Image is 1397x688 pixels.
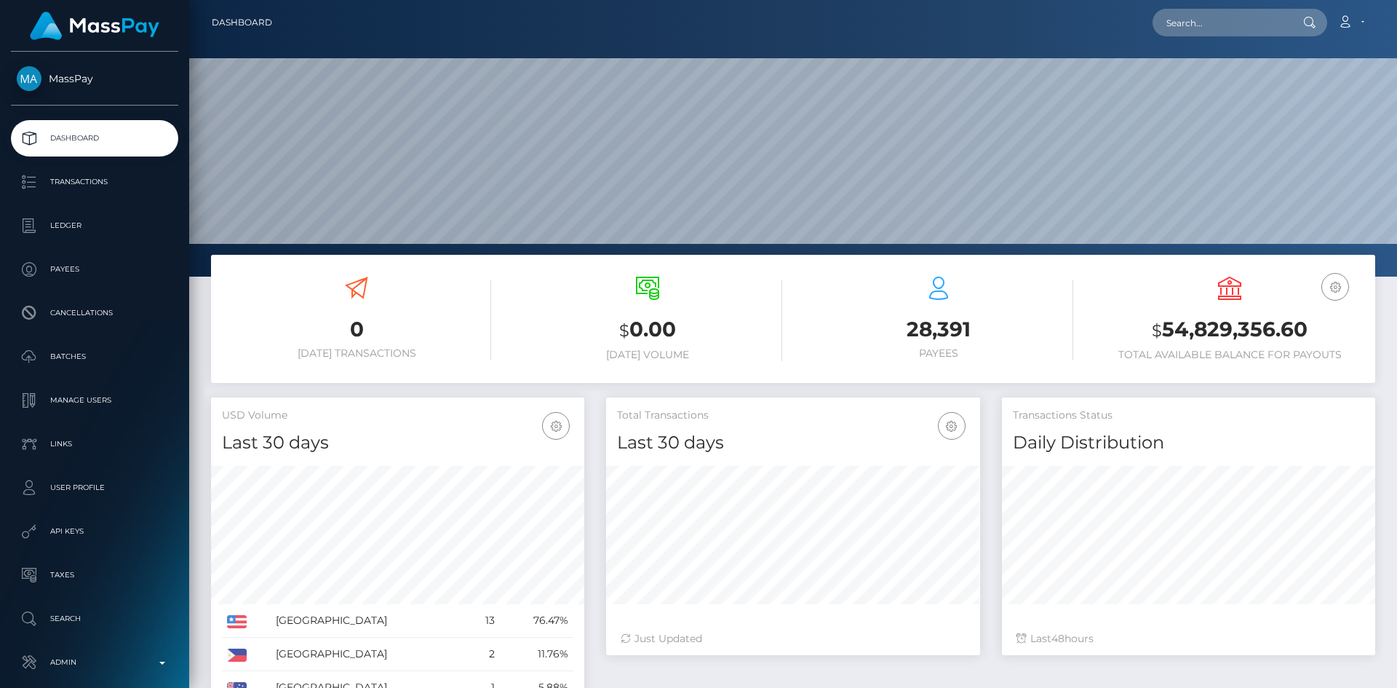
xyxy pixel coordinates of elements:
[271,604,469,638] td: [GEOGRAPHIC_DATA]
[11,251,178,288] a: Payees
[17,521,172,542] p: API Keys
[11,382,178,419] a: Manage Users
[1095,315,1364,345] h3: 54,829,356.60
[11,557,178,593] a: Taxes
[17,346,172,368] p: Batches
[1095,349,1364,361] h6: Total Available Balance for Payouts
[11,513,178,550] a: API Keys
[17,652,172,673] p: Admin
[11,207,178,244] a: Ledger
[222,430,573,456] h4: Last 30 days
[617,430,968,456] h4: Last 30 days
[804,347,1073,360] h6: Payees
[212,7,272,38] a: Dashboard
[11,295,178,331] a: Cancellations
[17,258,172,280] p: Payees
[1016,631,1361,647] div: Last hours
[30,12,159,40] img: MassPay Logo
[17,390,172,411] p: Manage Users
[617,408,968,423] h5: Total Transactions
[17,564,172,586] p: Taxes
[804,315,1073,344] h3: 28,391
[1152,320,1162,341] small: $
[11,426,178,462] a: Links
[17,608,172,630] p: Search
[500,638,573,671] td: 11.76%
[222,347,491,360] h6: [DATE] Transactions
[11,644,178,681] a: Admin
[468,638,500,671] td: 2
[11,164,178,200] a: Transactions
[222,408,573,423] h5: USD Volume
[17,215,172,237] p: Ledger
[1013,408,1364,423] h5: Transactions Status
[513,315,782,345] h3: 0.00
[222,315,491,344] h3: 0
[11,120,178,157] a: Dashboard
[1153,9,1289,36] input: Search...
[619,320,629,341] small: $
[17,302,172,324] p: Cancellations
[17,66,41,91] img: MassPay
[227,649,247,662] img: PH.png
[17,127,172,149] p: Dashboard
[513,349,782,361] h6: [DATE] Volume
[271,638,469,671] td: [GEOGRAPHIC_DATA]
[227,615,247,628] img: US.png
[17,433,172,455] p: Links
[1013,430,1364,456] h4: Daily Distribution
[621,631,965,647] div: Just Updated
[17,171,172,193] p: Transactions
[17,477,172,499] p: User Profile
[468,604,500,638] td: 13
[1051,632,1064,645] span: 48
[11,72,178,85] span: MassPay
[500,604,573,638] td: 76.47%
[11,470,178,506] a: User Profile
[11,601,178,637] a: Search
[11,339,178,375] a: Batches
